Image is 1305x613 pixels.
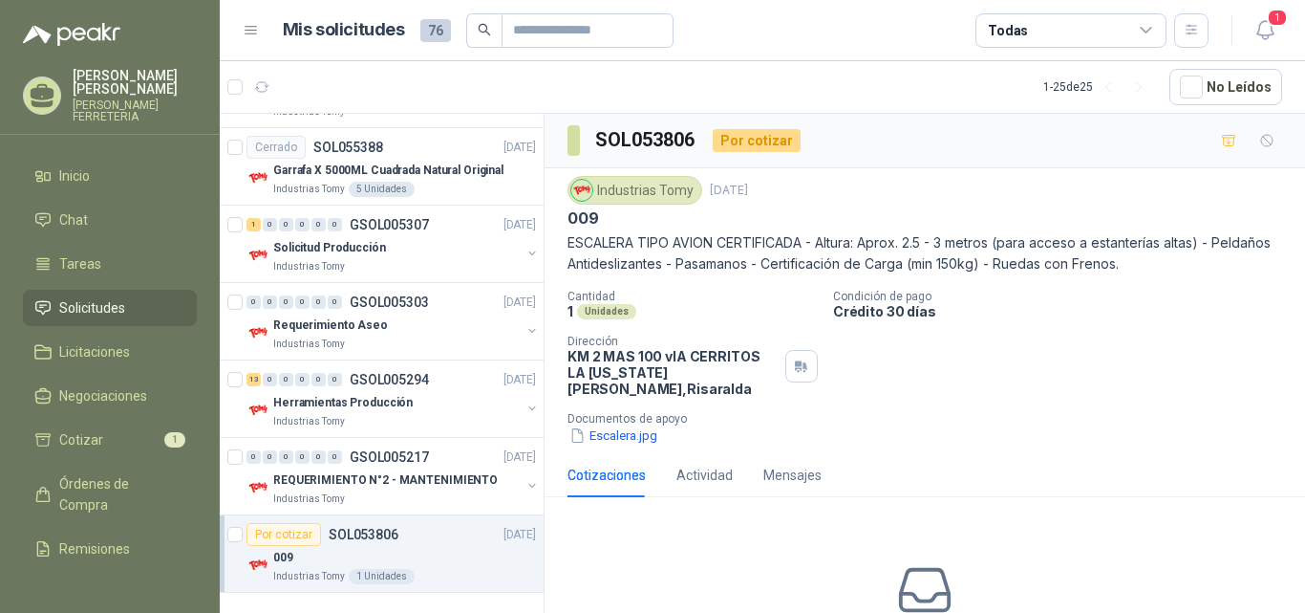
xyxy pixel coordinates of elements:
[988,20,1028,41] div: Todas
[220,128,544,206] a: CerradoSOL055388[DATE] Company LogoGarrafa X 5000ML Cuadrada Natural OriginalIndustrias Tomy5 Uni...
[263,218,277,231] div: 0
[833,290,1297,303] p: Condición de pago
[329,528,398,541] p: SOL053806
[220,515,544,593] a: Por cotizarSOL053806[DATE] Company Logo009Industrias Tomy1 Unidades
[246,554,269,577] img: Company Logo
[567,412,1297,426] p: Documentos de apoyo
[1248,13,1282,48] button: 1
[713,129,801,152] div: Por cotizar
[1043,72,1154,102] div: 1 - 25 de 25
[311,373,326,386] div: 0
[567,335,778,348] p: Dirección
[246,446,540,507] a: 0 0 0 0 0 0 GSOL005217[DATE] Company LogoREQUERIMIENTO N°2 - MANTENIMIENTOIndustrias Tomy
[571,180,592,201] img: Company Logo
[273,337,345,352] p: Industrias Tomy
[23,246,197,282] a: Tareas
[246,136,306,159] div: Cerrado
[311,218,326,231] div: 0
[577,304,636,319] div: Unidades
[567,176,702,205] div: Industrias Tomy
[59,165,90,186] span: Inicio
[273,492,345,507] p: Industrias Tomy
[279,296,293,309] div: 0
[349,182,415,197] div: 5 Unidades
[246,399,269,422] img: Company Logo
[23,202,197,238] a: Chat
[246,244,269,267] img: Company Logo
[59,253,101,274] span: Tareas
[328,373,342,386] div: 0
[246,291,540,352] a: 0 0 0 0 0 0 GSOL005303[DATE] Company LogoRequerimiento AseoIndustrias Tomy
[1169,69,1282,105] button: No Leídos
[567,232,1282,274] p: ESCALERA TIPO AVION CERTIFICADA - Altura: Aprox. 2.5 - 3 metros (para acceso a estanterías altas)...
[273,471,498,490] p: REQUERIMIENTO N°2 - MANTENIMIENTO
[263,450,277,464] div: 0
[273,549,293,567] p: 009
[328,450,342,464] div: 0
[263,373,277,386] div: 0
[1267,9,1288,27] span: 1
[246,218,261,231] div: 1
[279,450,293,464] div: 0
[503,449,536,467] p: [DATE]
[273,414,345,429] p: Industrias Tomy
[59,341,130,362] span: Licitaciones
[478,23,491,36] span: search
[503,139,536,157] p: [DATE]
[246,296,261,309] div: 0
[328,218,342,231] div: 0
[59,473,179,515] span: Órdenes de Compra
[23,378,197,414] a: Negociaciones
[295,450,310,464] div: 0
[273,569,345,584] p: Industrias Tomy
[59,429,103,450] span: Cotizar
[503,216,536,234] p: [DATE]
[273,259,345,274] p: Industrias Tomy
[350,373,429,386] p: GSOL005294
[567,348,778,397] p: KM 2 MAS 100 vIA CERRITOS LA [US_STATE] [PERSON_NAME] , Risaralda
[246,450,261,464] div: 0
[246,321,269,344] img: Company Logo
[349,569,415,584] div: 1 Unidades
[23,158,197,194] a: Inicio
[295,296,310,309] div: 0
[246,166,269,189] img: Company Logo
[23,290,197,326] a: Solicitudes
[23,531,197,567] a: Remisiones
[59,297,125,318] span: Solicitudes
[273,317,388,335] p: Requerimiento Aseo
[263,296,277,309] div: 0
[567,290,818,303] p: Cantidad
[567,465,646,486] div: Cotizaciones
[273,394,413,412] p: Herramientas Producción
[73,69,197,96] p: [PERSON_NAME] [PERSON_NAME]
[420,19,451,42] span: 76
[503,294,536,312] p: [DATE]
[59,538,130,559] span: Remisiones
[595,125,697,155] h3: SOL053806
[833,303,1297,319] p: Crédito 30 días
[567,208,598,229] p: 009
[676,465,733,486] div: Actividad
[295,373,310,386] div: 0
[295,218,310,231] div: 0
[23,466,197,523] a: Órdenes de Compra
[311,296,326,309] div: 0
[567,303,573,319] p: 1
[246,368,540,429] a: 13 0 0 0 0 0 GSOL005294[DATE] Company LogoHerramientas ProducciónIndustrias Tomy
[763,465,822,486] div: Mensajes
[279,218,293,231] div: 0
[328,296,342,309] div: 0
[73,99,197,122] p: [PERSON_NAME] FERRETERIA
[273,162,503,180] p: Garrafa X 5000ML Cuadrada Natural Original
[503,371,536,389] p: [DATE]
[59,209,88,230] span: Chat
[23,334,197,370] a: Licitaciones
[273,239,386,257] p: Solicitud Producción
[283,16,405,44] h1: Mis solicitudes
[246,213,540,274] a: 1 0 0 0 0 0 GSOL005307[DATE] Company LogoSolicitud ProducciónIndustrias Tomy
[350,218,429,231] p: GSOL005307
[23,23,120,46] img: Logo peakr
[350,450,429,464] p: GSOL005217
[246,523,321,546] div: Por cotizar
